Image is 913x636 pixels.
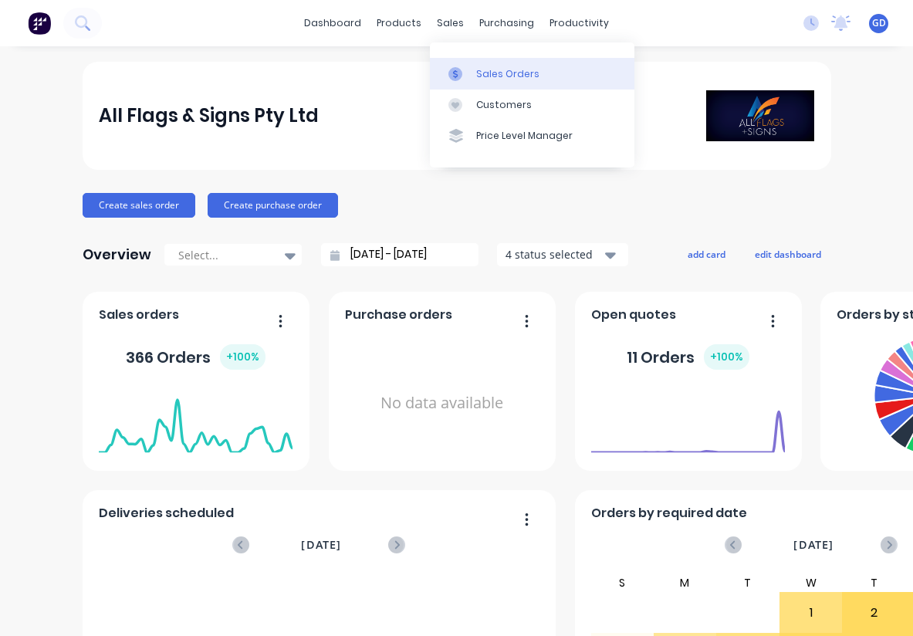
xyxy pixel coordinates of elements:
div: S [590,573,654,592]
a: Sales Orders [430,58,634,89]
div: No data available [345,330,539,476]
button: Create purchase order [208,193,338,218]
div: purchasing [472,12,542,35]
div: sales [429,12,472,35]
button: add card [678,244,735,264]
div: W [779,573,843,592]
span: Purchase orders [345,306,452,324]
div: 4 status selected [506,246,603,262]
div: T [842,573,905,592]
a: Price Level Manager [430,120,634,151]
div: + 100 % [220,344,265,370]
button: 4 status selected [497,243,628,266]
span: GD [872,16,886,30]
div: 1 [780,594,842,632]
button: edit dashboard [745,244,831,264]
div: M [654,573,717,592]
div: 11 Orders [627,344,749,370]
div: productivity [542,12,617,35]
span: Open quotes [591,306,676,324]
div: Customers [476,98,532,112]
span: [DATE] [793,536,834,553]
div: All Flags & Signs Pty Ltd [99,100,319,131]
div: T [716,573,779,592]
span: [DATE] [301,536,341,553]
img: Factory [28,12,51,35]
a: Customers [430,90,634,120]
div: Overview [83,239,151,270]
button: Create sales order [83,193,195,218]
div: 2 [843,594,905,632]
span: Sales orders [99,306,179,324]
div: products [369,12,429,35]
div: Price Level Manager [476,129,573,143]
a: dashboard [296,12,369,35]
div: Sales Orders [476,67,539,81]
div: + 100 % [704,344,749,370]
div: 366 Orders [126,344,265,370]
img: All Flags & Signs Pty Ltd [706,90,814,141]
